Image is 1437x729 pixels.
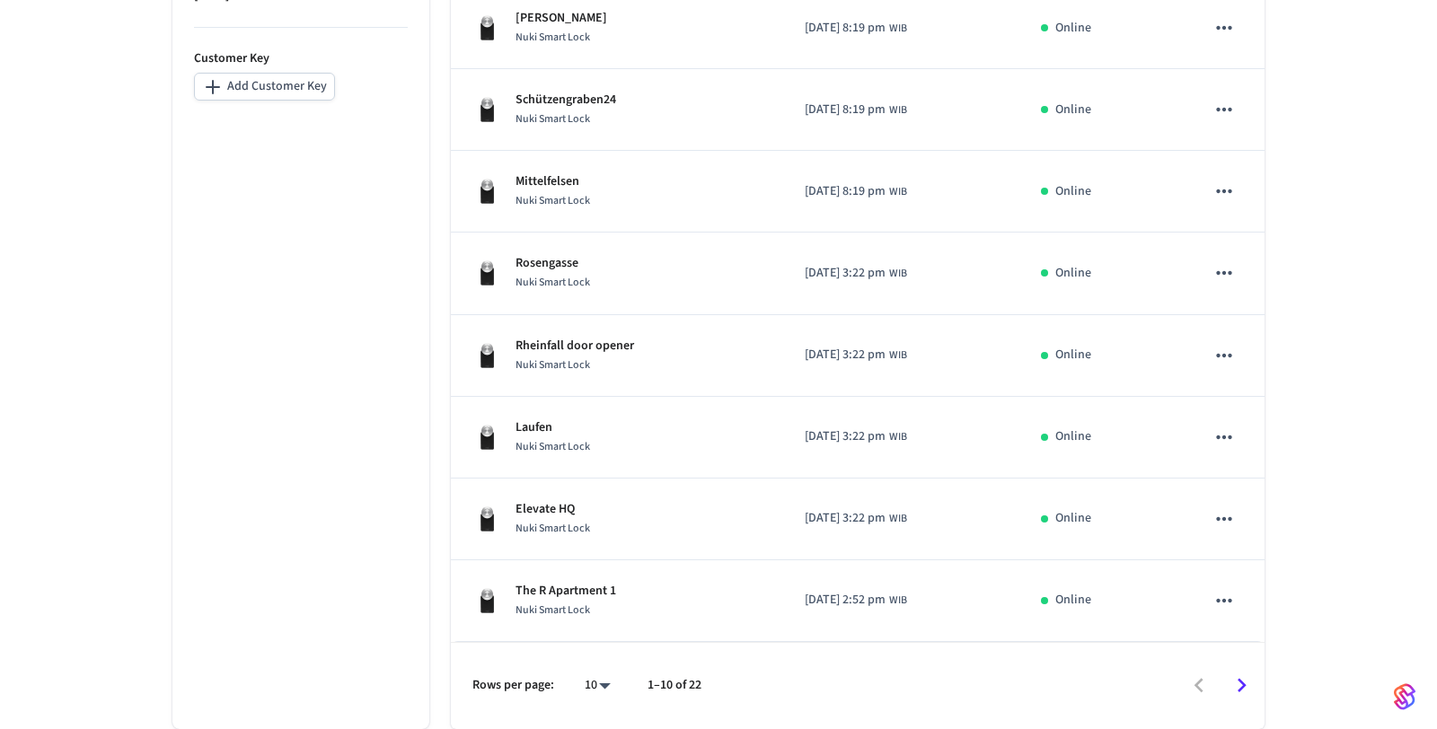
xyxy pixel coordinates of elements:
p: [PERSON_NAME] [516,9,607,28]
img: Nuki Smart Lock 3.0 Pro Black, Front [472,13,501,42]
p: Online [1055,182,1091,201]
span: [DATE] 8:19 pm [805,101,886,119]
span: WIB [889,21,907,37]
img: Nuki Smart Lock 3.0 Pro Black, Front [472,259,501,287]
span: Nuki Smart Lock [516,111,590,127]
p: Elevate HQ [516,500,590,519]
div: Asia/Jakarta [805,19,907,38]
p: The R Apartment 1 [516,582,616,601]
p: Rosengasse [516,254,590,273]
div: Asia/Jakarta [805,509,907,528]
p: Online [1055,427,1091,446]
p: Online [1055,591,1091,610]
span: WIB [889,266,907,282]
span: Nuki Smart Lock [516,602,590,618]
span: WIB [889,429,907,445]
span: Nuki Smart Lock [516,275,590,290]
span: [DATE] 2:52 pm [805,591,886,610]
span: WIB [889,102,907,119]
img: Nuki Smart Lock 3.0 Pro Black, Front [472,423,501,452]
img: Nuki Smart Lock 3.0 Pro Black, Front [472,505,501,533]
p: Online [1055,264,1091,283]
span: Nuki Smart Lock [516,521,590,536]
img: Nuki Smart Lock 3.0 Pro Black, Front [472,177,501,206]
button: Go to next page [1221,664,1263,707]
span: WIB [889,593,907,609]
img: Nuki Smart Lock 3.0 Pro Black, Front [472,586,501,615]
div: Asia/Jakarta [805,101,907,119]
span: Nuki Smart Lock [516,193,590,208]
div: 10 [576,672,619,698]
div: Asia/Jakarta [805,427,907,446]
p: Online [1055,509,1091,528]
div: Asia/Jakarta [805,591,907,610]
p: Online [1055,19,1091,38]
span: [DATE] 8:19 pm [805,19,886,38]
div: Asia/Jakarta [805,264,907,283]
span: [DATE] 8:19 pm [805,182,886,201]
p: 1–10 of 22 [648,676,701,695]
span: Nuki Smart Lock [516,30,590,45]
span: [DATE] 3:22 pm [805,427,886,446]
span: Nuki Smart Lock [516,357,590,373]
span: WIB [889,347,907,364]
button: Add Customer Key [194,73,335,101]
span: WIB [889,511,907,527]
span: WIB [889,184,907,200]
p: Rheinfall door opener [516,337,634,356]
img: Nuki Smart Lock 3.0 Pro Black, Front [472,341,501,370]
span: [DATE] 3:22 pm [805,346,886,364]
img: SeamLogoGradient.69752ec5.svg [1394,682,1415,711]
span: [DATE] 3:22 pm [805,509,886,528]
p: Online [1055,346,1091,364]
p: Mittelfelsen [516,172,590,191]
span: [DATE] 3:22 pm [805,264,886,283]
p: Rows per page: [472,676,554,695]
img: Nuki Smart Lock 3.0 Pro Black, Front [472,95,501,124]
p: Customer Key [194,49,408,68]
p: Laufen [516,418,590,437]
span: Nuki Smart Lock [516,439,590,454]
p: Schützengraben24 [516,91,616,110]
div: Asia/Jakarta [805,182,907,201]
p: Online [1055,101,1091,119]
div: Asia/Jakarta [805,346,907,364]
